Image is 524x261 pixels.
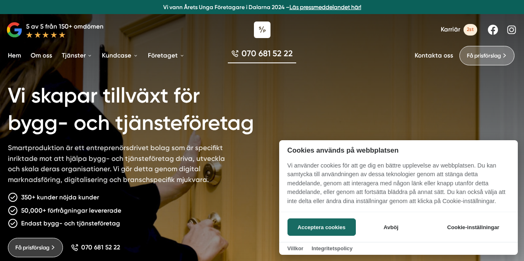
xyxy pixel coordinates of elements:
[437,218,510,236] button: Cookie-inställningar
[279,161,518,212] p: Vi använder cookies för att ge dig en bättre upplevelse av webbplatsen. Du kan samtycka till anvä...
[287,245,304,251] a: Villkor
[287,218,356,236] button: Acceptera cookies
[279,146,518,154] h2: Cookies används på webbplatsen
[358,218,424,236] button: Avböj
[312,245,353,251] a: Integritetspolicy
